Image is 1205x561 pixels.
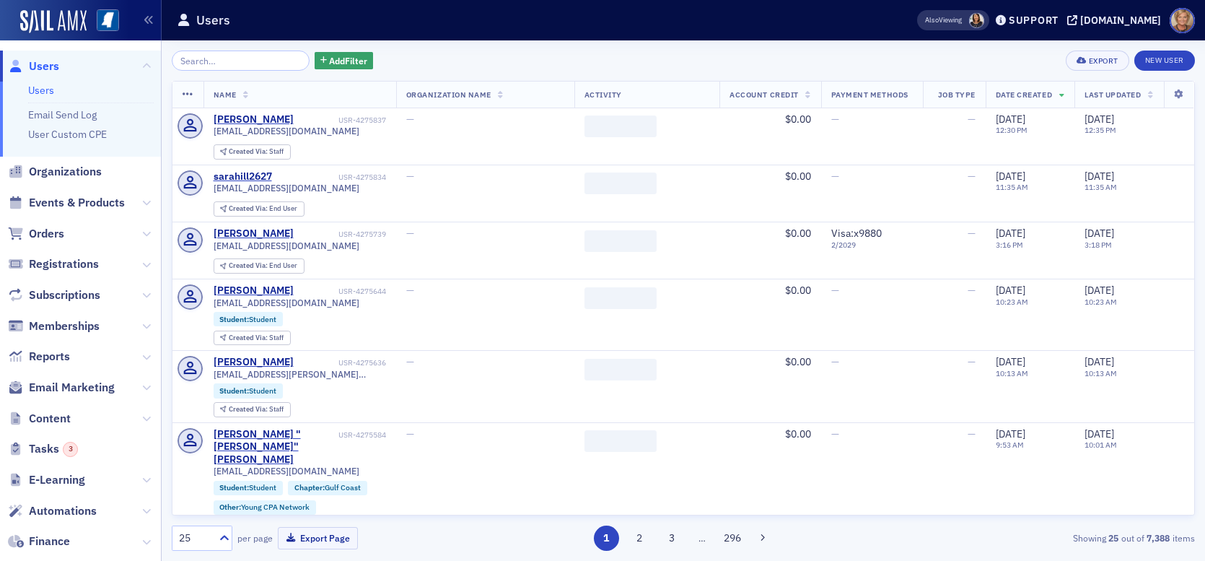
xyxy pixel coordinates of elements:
[29,472,85,488] span: E-Learning
[237,531,273,544] label: per page
[296,116,386,125] div: USR-4275837
[63,442,78,457] div: 3
[831,240,913,250] span: 2 / 2029
[831,427,839,440] span: —
[219,314,249,324] span: Student :
[296,358,386,368] div: USR-4275636
[229,261,269,270] span: Created Via :
[219,502,241,512] span: Other :
[8,226,64,242] a: Orders
[214,356,294,369] div: [PERSON_NAME]
[968,113,976,126] span: —
[831,90,908,100] span: Payment Methods
[1084,368,1117,378] time: 10:13 AM
[785,284,811,297] span: $0.00
[219,386,276,396] a: Student:Student
[214,113,294,126] a: [PERSON_NAME]
[214,227,294,240] div: [PERSON_NAME]
[229,147,269,156] span: Created Via :
[8,503,97,519] a: Automations
[29,226,64,242] span: Orders
[406,427,414,440] span: —
[214,258,304,274] div: Created Via: End User
[219,483,276,492] a: Student:Student
[214,402,291,417] div: Created Via: Staff
[692,531,712,544] span: …
[969,13,984,28] span: Noma Burge
[8,256,99,272] a: Registrations
[1170,8,1195,33] span: Profile
[219,315,276,324] a: Student:Student
[214,500,317,515] div: Other:
[214,383,284,398] div: Student:
[278,527,358,549] button: Export Page
[179,531,211,546] div: 25
[785,227,811,240] span: $0.00
[1084,125,1116,135] time: 12:35 PM
[660,526,685,551] button: 3
[968,284,976,297] span: —
[229,404,269,414] span: Created Via :
[1009,14,1059,27] div: Support
[996,427,1025,440] span: [DATE]
[214,331,291,346] div: Created Via: Staff
[996,125,1027,135] time: 12:30 PM
[229,205,297,213] div: End User
[925,15,962,25] span: Viewing
[1084,240,1112,250] time: 3:18 PM
[1084,170,1114,183] span: [DATE]
[406,355,414,368] span: —
[29,195,125,211] span: Events & Products
[214,170,272,183] a: sarahill2627
[29,58,59,74] span: Users
[785,170,811,183] span: $0.00
[29,503,97,519] span: Automations
[584,287,657,309] span: ‌
[1106,531,1121,544] strong: 25
[996,227,1025,240] span: [DATE]
[274,173,386,182] div: USR-4275834
[229,204,269,213] span: Created Via :
[584,116,657,137] span: ‌
[996,355,1025,368] span: [DATE]
[720,526,745,551] button: 296
[315,52,374,70] button: AddFilter
[925,15,939,25] div: Also
[29,287,100,303] span: Subscriptions
[584,359,657,380] span: ‌
[996,90,1052,100] span: Date Created
[406,170,414,183] span: —
[831,227,882,240] span: Visa : x9880
[294,482,325,492] span: Chapter :
[214,284,294,297] a: [PERSON_NAME]
[29,534,70,549] span: Finance
[594,526,619,551] button: 1
[8,411,71,427] a: Content
[288,481,367,495] div: Chapter:
[8,318,100,334] a: Memberships
[29,411,71,427] span: Content
[229,406,284,414] div: Staff
[584,430,657,452] span: ‌
[214,144,291,160] div: Created Via: Staff
[1084,182,1117,192] time: 11:35 AM
[1084,427,1114,440] span: [DATE]
[406,227,414,240] span: —
[785,355,811,368] span: $0.00
[294,483,361,492] a: Chapter:Gulf Coast
[29,441,78,457] span: Tasks
[626,526,652,551] button: 2
[214,201,304,217] div: Created Via: End User
[8,441,78,457] a: Tasks3
[996,284,1025,297] span: [DATE]
[338,430,386,440] div: USR-4275584
[996,113,1025,126] span: [DATE]
[229,333,269,342] span: Created Via :
[329,54,367,67] span: Add Filter
[996,170,1025,183] span: [DATE]
[87,9,119,34] a: View Homepage
[584,230,657,252] span: ‌
[214,481,284,495] div: Student:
